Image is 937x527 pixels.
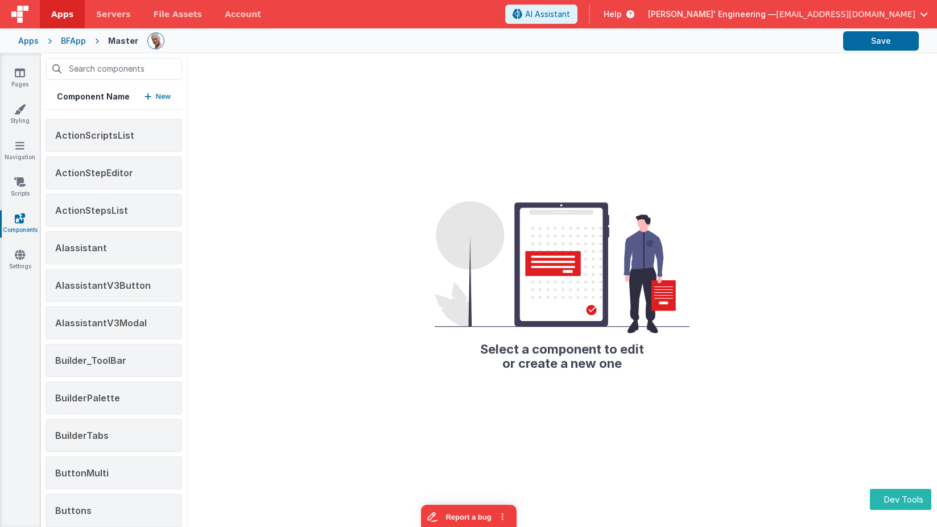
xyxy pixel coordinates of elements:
span: BuilderPalette [55,392,120,404]
span: ActionStepEditor [55,167,133,179]
button: Dev Tools [870,489,931,510]
span: Help [604,9,622,20]
div: Master [108,35,138,47]
div: Apps [18,35,39,47]
span: ButtonMulti [55,467,109,479]
span: [EMAIL_ADDRESS][DOMAIN_NAME] [776,9,915,20]
div: BFApp [61,35,86,47]
span: Buttons [55,505,92,516]
span: ActionScriptsList [55,130,134,141]
span: File Assets [154,9,203,20]
img: 11ac31fe5dc3d0eff3fbbbf7b26fa6e1 [148,33,164,49]
h5: Component Name [57,91,130,102]
p: New [156,91,171,102]
span: AIassistantV3Button [55,280,151,291]
span: BuilderTabs [55,430,109,441]
span: AIassistant [55,242,107,254]
span: Servers [96,9,130,20]
span: AI Assistant [525,9,570,20]
button: New [145,91,171,102]
span: Builder_ToolBar [55,355,126,366]
span: AIassistantV3Modal [55,317,147,329]
span: Apps [51,9,73,20]
button: Save [843,31,919,51]
span: [PERSON_NAME]' Engineering — [648,9,776,20]
input: Search components [46,58,182,80]
span: ActionStepsList [55,205,128,216]
h2: Select a component to edit or create a new one [435,333,690,370]
button: [PERSON_NAME]' Engineering — [EMAIL_ADDRESS][DOMAIN_NAME] [648,9,928,20]
button: AI Assistant [505,5,577,24]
